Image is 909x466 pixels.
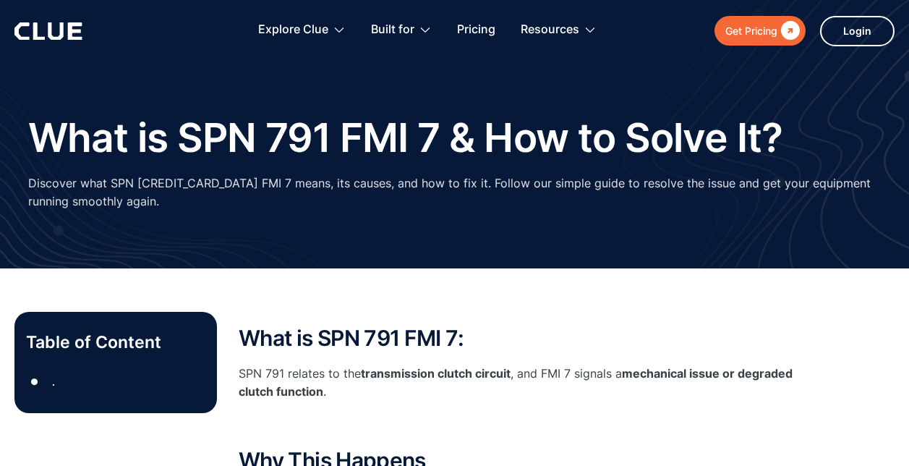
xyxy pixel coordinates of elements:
div:  [777,22,800,40]
div: Get Pricing [725,22,777,40]
a: Pricing [457,7,495,53]
div: Built for [371,7,414,53]
a: ●. [26,371,205,393]
div: ● [26,371,43,393]
p: SPN 791 relates to the , and FMI 7 signals a . [239,365,817,401]
strong: transmission clutch circuit [361,366,511,381]
p: Discover what SPN [CREDIT_CARD_DATA] FMI 7 means, its causes, and how to fix it. Follow our simpl... [28,174,882,211]
a: Login [820,16,895,46]
p: ‍ [239,415,817,433]
div: Resources [521,7,579,53]
a: Get Pricing [714,16,806,46]
h2: What is SPN 791 FMI 7: [239,326,817,350]
p: Table of Content [26,331,205,354]
h1: What is SPN 791 FMI 7 & How to Solve It? [28,116,783,160]
div: . [52,373,55,391]
div: Explore Clue [258,7,328,53]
